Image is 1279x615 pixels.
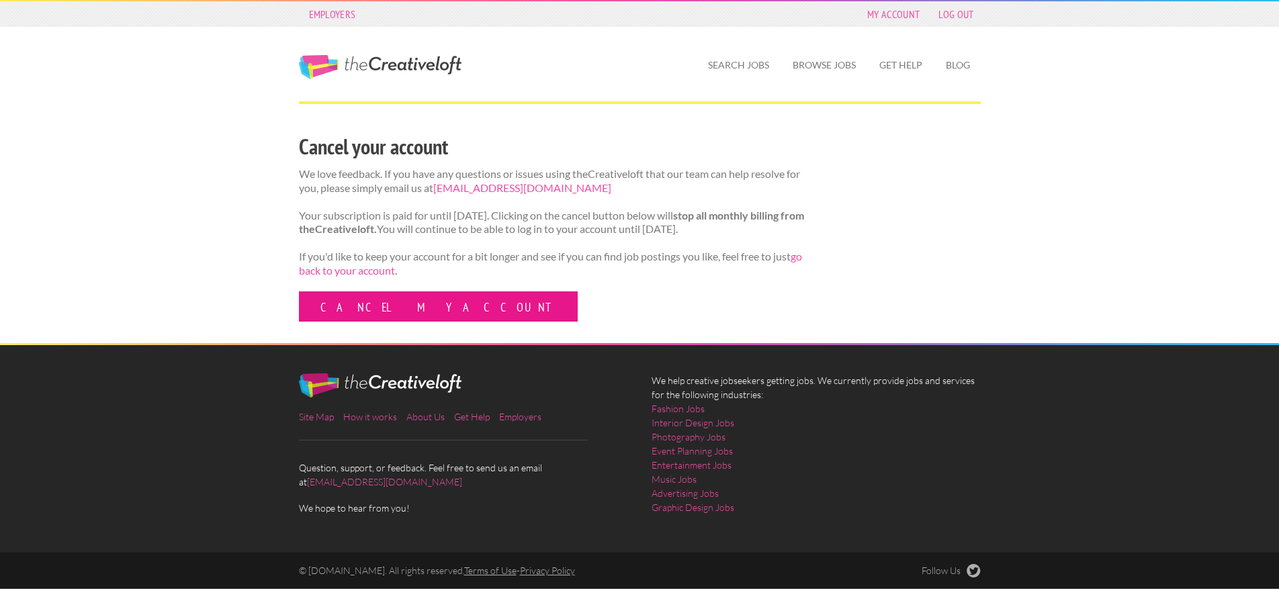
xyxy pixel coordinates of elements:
a: Follow Us [922,564,981,577]
a: Get Help [454,411,490,422]
a: [EMAIL_ADDRESS][DOMAIN_NAME] [307,476,462,487]
a: The Creative Loft [299,55,461,79]
a: Advertising Jobs [652,486,719,500]
a: About Us [406,411,445,422]
a: Terms of Use [464,565,517,576]
img: The Creative Loft [299,373,461,397]
div: © [DOMAIN_NAME]. All rights reserved. - [287,564,816,577]
a: Entertainment Jobs [652,458,732,472]
a: Employers [302,5,363,23]
a: Get Help [869,50,933,81]
a: Fashion Jobs [652,401,705,416]
a: Search Jobs [697,50,780,81]
a: Graphic Design Jobs [652,500,734,514]
p: Your subscription is paid for until [DATE]. Clicking on the cancel button below will You will con... [299,209,805,237]
a: Employers [499,411,541,422]
a: Privacy Policy [520,565,575,576]
a: Log Out [932,5,980,23]
a: Cancel my account [299,291,578,322]
strong: stop all monthly billing from theCreativeloft. [299,209,804,236]
span: We hope to hear from you! [299,501,628,515]
div: We help creative jobseekers getting jobs. We currently provide jobs and services for the followin... [639,373,992,525]
a: go back to your account [299,250,802,277]
h2: Cancel your account [299,132,805,162]
a: Photography Jobs [652,430,725,444]
a: Event Planning Jobs [652,444,733,458]
a: Site Map [299,411,334,422]
a: Interior Design Jobs [652,416,734,430]
p: If you'd like to keep your account for a bit longer and see if you can find job postings you like... [299,250,805,278]
p: We love feedback. If you have any questions or issues using theCreativeloft that our team can hel... [299,167,805,195]
a: How it works [343,411,397,422]
a: Music Jobs [652,472,697,486]
a: [EMAIL_ADDRESS][DOMAIN_NAME] [433,181,611,194]
a: My Account [861,5,926,23]
a: Blog [935,50,981,81]
a: Browse Jobs [782,50,867,81]
div: Question, support, or feedback. Feel free to send us an email at [287,373,639,515]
